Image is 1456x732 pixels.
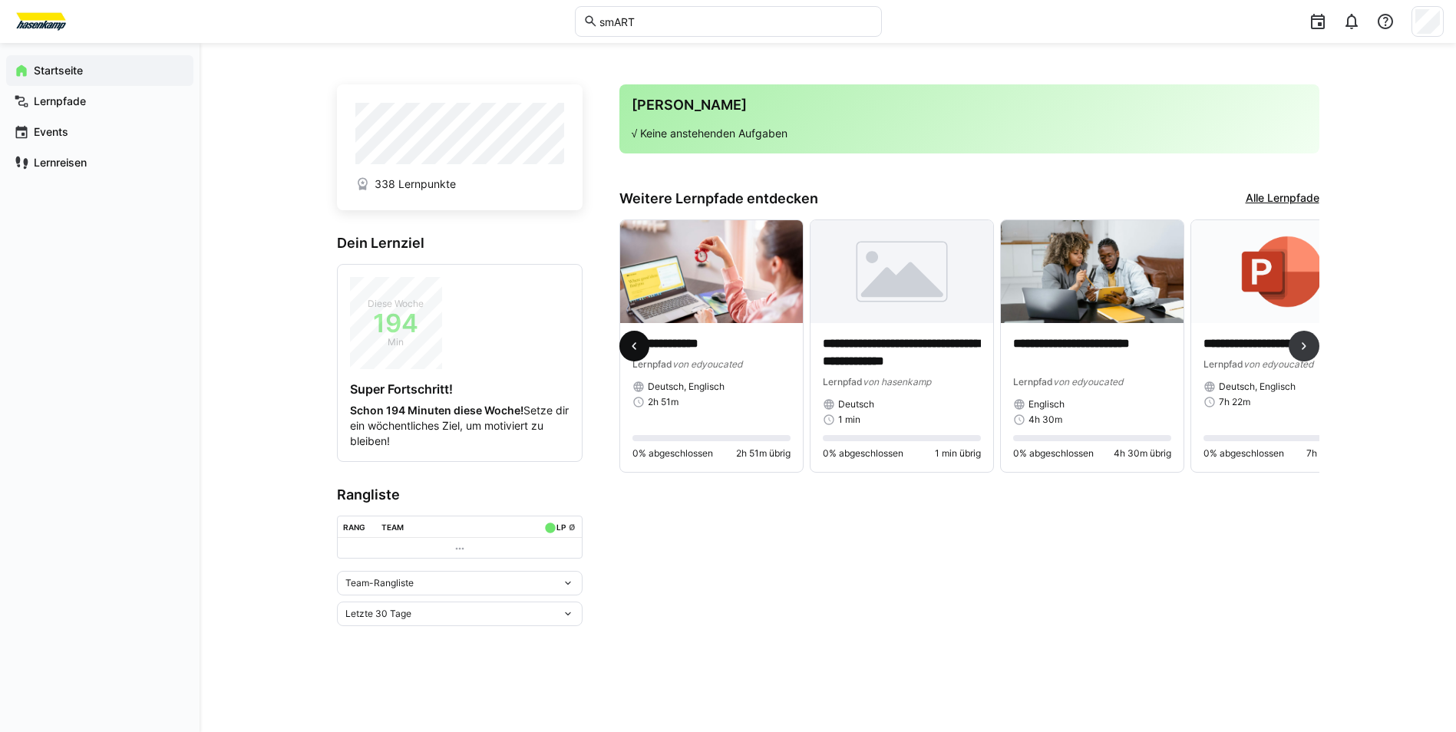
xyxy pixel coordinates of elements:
span: 2h 51m übrig [736,447,791,460]
span: Deutsch [838,398,874,411]
div: Team [381,523,404,532]
strong: Schon 194 Minuten diese Woche! [350,404,523,417]
span: Lernpfad [1013,376,1053,387]
span: 1 min [838,414,860,426]
span: 7h 22m [1219,396,1250,408]
a: ø [569,519,576,533]
img: image [811,220,993,323]
p: √ Keine anstehenden Aufgaben [632,126,1307,141]
span: 2h 51m [648,396,678,408]
span: von edyoucated [672,358,742,370]
img: image [620,220,803,323]
span: 0% abgeschlossen [1203,447,1284,460]
span: 0% abgeschlossen [823,447,903,460]
span: Team-Rangliste [345,577,414,589]
span: von hasenkamp [863,376,931,387]
h3: Dein Lernziel [337,235,583,252]
span: von edyoucated [1243,358,1313,370]
span: Lernpfad [632,358,672,370]
span: 7h 22m übrig [1306,447,1362,460]
span: Lernpfad [823,376,863,387]
h3: Weitere Lernpfade entdecken [619,190,818,207]
span: 0% abgeschlossen [632,447,713,460]
span: Deutsch, Englisch [648,381,725,393]
span: Deutsch, Englisch [1219,381,1296,393]
span: 338 Lernpunkte [375,176,456,192]
h3: [PERSON_NAME] [632,97,1307,114]
span: Englisch [1028,398,1065,411]
a: Alle Lernpfade [1246,190,1319,207]
span: von edyoucated [1053,376,1123,387]
span: 4h 30m [1028,414,1062,426]
input: Skills und Lernpfade durchsuchen… [598,15,873,28]
span: 0% abgeschlossen [1013,447,1094,460]
img: image [1191,220,1374,323]
img: image [1001,220,1184,323]
h3: Rangliste [337,486,583,503]
h4: Super Fortschritt! [350,381,570,397]
span: 4h 30m übrig [1114,447,1171,460]
span: Lernpfad [1203,358,1243,370]
span: Letzte 30 Tage [345,608,411,620]
div: LP [556,523,566,532]
span: 1 min übrig [935,447,981,460]
p: Setze dir ein wöchentliches Ziel, um motiviert zu bleiben! [350,403,570,449]
div: Rang [343,523,365,532]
